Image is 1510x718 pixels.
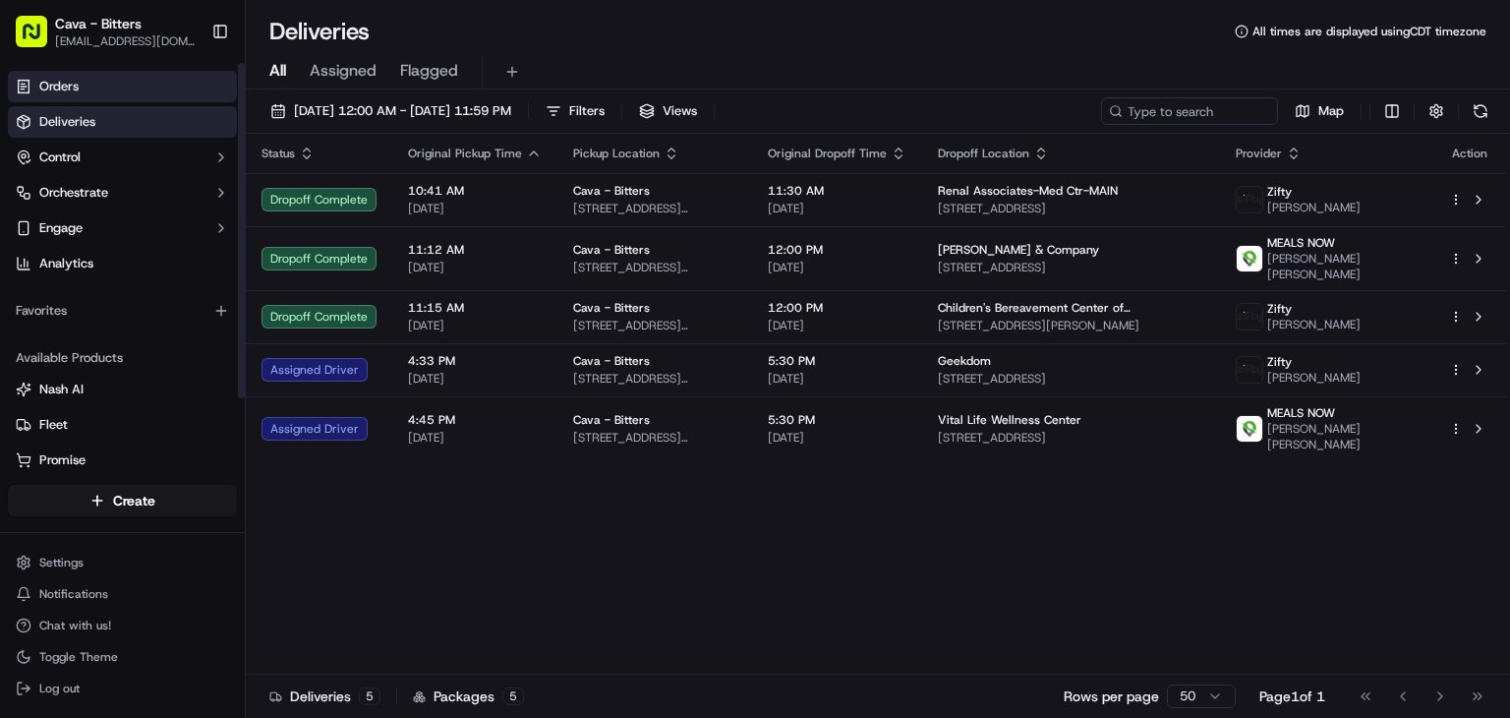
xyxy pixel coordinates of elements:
span: Zifty [1267,184,1292,200]
span: [DATE] [768,318,906,333]
span: Create [113,491,155,510]
span: Cava Bitters [61,304,134,320]
button: Control [8,142,237,173]
div: Deliveries [269,687,380,706]
input: Type to search [1101,97,1278,125]
a: Deliveries [8,106,237,138]
span: • [138,304,145,320]
span: Renal Associates-Med Ctr-MAIN [938,183,1118,199]
span: [STREET_ADDRESS][PERSON_NAME] [573,318,736,333]
a: Fleet [16,416,229,434]
h1: Deliveries [269,16,370,47]
a: Promise [16,451,229,469]
button: Chat with us! [8,612,237,639]
img: Nash [20,19,59,58]
a: Orders [8,71,237,102]
span: Views [663,102,697,120]
div: 5 [502,688,524,705]
span: Flagged [400,59,458,83]
span: Promise [39,451,86,469]
input: Got a question? Start typing here... [51,126,354,147]
span: Cava - Bitters [573,412,650,428]
div: Available Products [8,342,237,374]
span: 11:12 AM [408,242,542,258]
button: See all [305,251,358,274]
img: 8571987876998_91fb9ceb93ad5c398215_72.jpg [41,187,77,222]
button: Engage [8,212,237,244]
span: [PERSON_NAME] [PERSON_NAME] [1267,421,1418,452]
span: Log out [39,681,80,696]
img: 1736555255976-a54dd68f-1ca7-489b-9aae-adbdc363a1c4 [39,358,55,374]
span: Wisdom [PERSON_NAME] [61,357,209,373]
span: Engage [39,219,83,237]
span: [EMAIL_ADDRESS][DOMAIN_NAME] [55,33,196,49]
span: Analytics [39,255,93,272]
span: [STREET_ADDRESS][PERSON_NAME] [573,371,736,387]
a: 💻API Documentation [158,431,323,466]
span: [DATE] [768,260,906,275]
div: We're available if you need us! [88,207,270,222]
span: [DATE] [768,201,906,216]
span: [STREET_ADDRESS] [938,260,1205,275]
span: [STREET_ADDRESS][PERSON_NAME] [573,201,736,216]
button: Log out [8,675,237,702]
button: Views [630,97,706,125]
span: Original Pickup Time [408,146,522,161]
span: [DATE] [768,371,906,387]
button: Create [8,485,237,516]
div: Past conversations [20,255,132,270]
span: Cava - Bitters [573,353,650,369]
span: [PERSON_NAME] [PERSON_NAME] [1267,251,1418,282]
span: Cava - Bitters [573,300,650,316]
span: Orchestrate [39,184,108,202]
a: Nash AI [16,381,229,398]
div: 5 [359,688,380,705]
p: Welcome 👋 [20,78,358,109]
div: 📗 [20,441,35,456]
span: Dropoff Location [938,146,1029,161]
span: [DATE] 12:00 AM - [DATE] 11:59 PM [294,102,511,120]
span: 10:41 AM [408,183,542,199]
span: Vital Life Wellness Center [938,412,1081,428]
span: [PERSON_NAME] [1267,317,1361,332]
span: Pylon [196,487,238,502]
span: Fleet [39,416,68,434]
img: melas_now_logo.png [1237,246,1262,271]
span: Chat with us! [39,618,111,633]
button: Map [1286,97,1353,125]
div: Packages [413,687,524,706]
img: 1736555255976-a54dd68f-1ca7-489b-9aae-adbdc363a1c4 [20,187,55,222]
span: 4:45 PM [408,412,542,428]
span: MEALS NOW [1267,235,1335,251]
span: All [269,59,286,83]
img: Cava Bitters [20,285,51,317]
a: Analytics [8,248,237,279]
span: [STREET_ADDRESS][PERSON_NAME] [938,318,1205,333]
span: Settings [39,555,84,570]
span: Map [1318,102,1344,120]
button: Toggle Theme [8,643,237,671]
div: Action [1449,146,1490,161]
div: Start new chat [88,187,322,207]
span: Provider [1236,146,1282,161]
button: Refresh [1467,97,1494,125]
span: [PERSON_NAME] [1267,200,1361,215]
div: Favorites [8,295,237,327]
button: Filters [537,97,613,125]
span: [STREET_ADDRESS][PERSON_NAME] [573,430,736,446]
a: Powered byPylon [139,486,238,502]
span: Orders [39,78,79,95]
span: 12:00 PM [768,300,906,316]
span: Toggle Theme [39,649,118,665]
span: Cava - Bitters [573,242,650,258]
button: Promise [8,445,237,476]
button: Cava - Bitters [55,14,142,33]
span: [STREET_ADDRESS][PERSON_NAME] [573,260,736,275]
button: Orchestrate [8,177,237,209]
div: Page 1 of 1 [1259,687,1325,706]
span: Control [39,149,81,166]
span: 11:15 AM [408,300,542,316]
span: • [213,357,220,373]
span: [DATE] [408,430,542,446]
